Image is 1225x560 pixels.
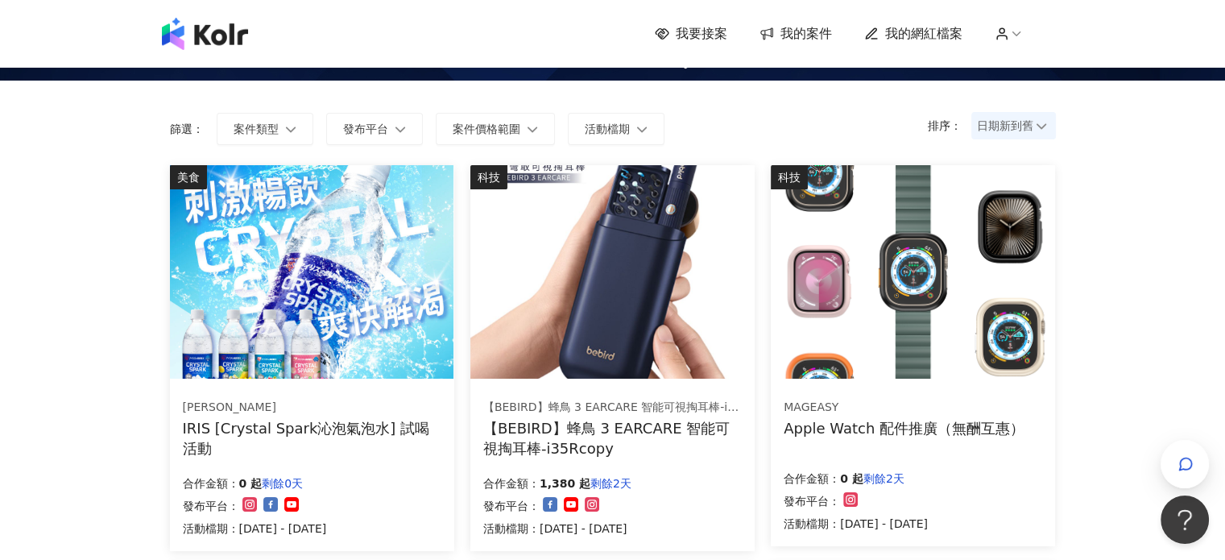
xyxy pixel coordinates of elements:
[540,474,590,493] p: 1,380 起
[470,165,754,379] img: 【BEBIRD】蜂鳥 3 EARCARE 智能可視掏耳棒-i35R
[568,113,664,145] button: 活動檔期
[784,492,840,511] p: 發布平台：
[483,400,741,416] div: 【BEBIRD】蜂鳥 3 EARCARE 智能可視掏耳棒-i35R
[1161,496,1209,544] iframe: Help Scout Beacon - Open
[262,474,303,493] p: 剩餘0天
[784,514,928,533] p: 活動檔期：[DATE] - [DATE]
[784,469,840,488] p: 合作金額：
[326,113,423,145] button: 發布平台
[928,119,971,132] p: 排序：
[239,474,263,493] p: 0 起
[183,519,327,538] p: 活動檔期：[DATE] - [DATE]
[840,469,863,488] p: 0 起
[453,122,520,135] span: 案件價格範圍
[676,25,727,43] span: 我要接案
[170,165,453,379] img: Crystal Spark 沁泡氣泡水
[483,496,540,516] p: 發布平台：
[436,113,555,145] button: 案件價格範圍
[863,469,904,488] p: 剩餘2天
[343,122,388,135] span: 發布平台
[655,25,727,43] a: 我要接案
[483,519,631,538] p: 活動檔期：[DATE] - [DATE]
[784,400,1024,416] div: MAGEASY
[977,114,1050,138] span: 日期新到舊
[183,496,239,516] p: 發布平台：
[885,25,962,43] span: 我的網紅檔案
[470,165,507,189] div: 科技
[170,122,204,135] p: 篩選：
[217,113,313,145] button: 案件類型
[590,474,631,493] p: 剩餘2天
[771,165,1054,379] img: Apple Watch 全系列配件
[585,122,630,135] span: 活動檔期
[780,25,832,43] span: 我的案件
[483,474,540,493] p: 合作金額：
[483,418,742,458] div: 【BEBIRD】蜂鳥 3 EARCARE 智能可視掏耳棒-i35Rcopy
[234,122,279,135] span: 案件類型
[170,165,207,189] div: 美食
[183,400,441,416] div: [PERSON_NAME]
[784,418,1024,438] div: Apple Watch 配件推廣（無酬互惠）
[759,25,832,43] a: 我的案件
[864,25,962,43] a: 我的網紅檔案
[183,418,441,458] div: IRIS [Crystal Spark沁泡氣泡水] 試喝活動
[162,18,248,50] img: logo
[771,165,808,189] div: 科技
[183,474,239,493] p: 合作金額：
